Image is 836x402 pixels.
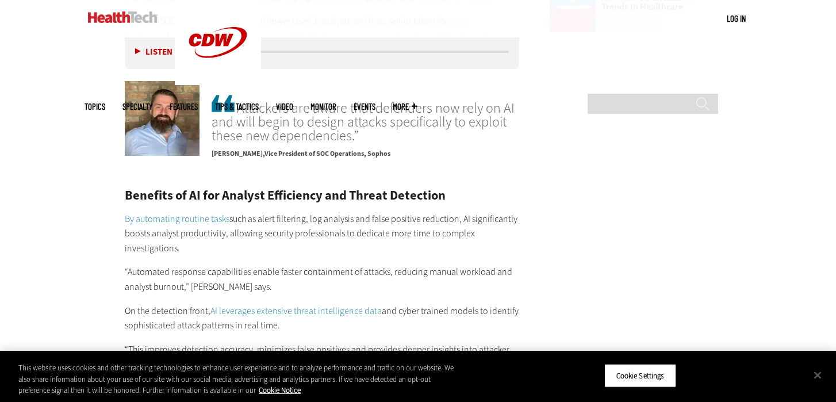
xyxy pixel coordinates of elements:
[85,102,105,111] span: Topics
[210,305,382,317] a: AI leverages extensive threat intelligence data
[310,102,336,111] a: MonITor
[805,362,830,388] button: Close
[18,362,460,396] div: This website uses cookies and other tracking technologies to enhance user experience and to analy...
[175,76,261,88] a: CDW
[125,212,519,256] p: such as alert filtering, log analysis and false positive reduction, AI significantly boosts analy...
[125,189,519,202] h2: Benefits of AI for Analyst Efficiency and Threat Detection
[604,363,676,388] button: Cookie Settings
[393,102,417,111] span: More
[170,102,198,111] a: Features
[727,13,746,25] div: User menu
[259,385,301,395] a: More information about your privacy
[125,342,519,386] p: “This improves detection accuracy, minimizes false positives and provides deeper insights into at...
[125,213,229,225] a: By automating routine tasks
[122,102,152,111] span: Specialty
[727,13,746,24] a: Log in
[88,12,158,23] img: Home
[212,149,264,158] span: [PERSON_NAME]
[276,102,293,111] a: Video
[215,102,259,111] a: Tips & Tactics
[125,265,519,294] p: “Automated response capabilities enable faster containment of attacks, reducing manual workload a...
[125,304,519,333] p: On the detection front, and cyber trained models to identify sophisticated attack patterns in rea...
[354,102,375,111] a: Events
[212,93,519,143] span: Attackers are aware that defenders now rely on AI and will begin to design attacks specifically t...
[212,143,519,159] p: Vice President of SOC Operations, Sophos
